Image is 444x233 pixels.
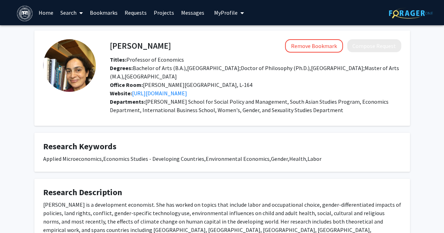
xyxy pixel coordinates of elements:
img: Profile Picture [43,39,96,92]
a: Messages [178,0,208,25]
b: Degrees: [110,64,133,71]
span: My Profile [214,9,238,16]
b: Office Room: [110,81,143,88]
button: Compose Request to Nidhiya Menon [347,39,401,52]
iframe: Chat [5,201,30,228]
button: Remove Bookmark [285,39,343,53]
a: Bookmarks [86,0,121,25]
b: Website: [110,90,132,97]
span: [PERSON_NAME][GEOGRAPHIC_DATA], L-164 [110,81,252,88]
b: Titles: [110,56,126,63]
a: Projects [150,0,178,25]
div: Applied Microeconomics,Economics Studies - Developing Countries,Environmental Economics,Gender,He... [43,155,401,163]
span: Professor of Economics [110,56,184,63]
a: Home [35,0,57,25]
h4: [PERSON_NAME] [110,39,171,52]
span: [PERSON_NAME] School for Social Policy and Management, South Asian Studies Program, Economics Dep... [110,98,389,114]
b: Departments: [110,98,145,105]
img: Brandeis University Logo [17,6,33,21]
img: ForagerOne Logo [389,8,433,19]
span: Bachelor of Arts (B.A.),[GEOGRAPHIC_DATA];Doctor of Philosophy (Ph.D.),[GEOGRAPHIC_DATA];Master o... [110,64,399,80]
h4: Research Description [43,187,401,198]
a: Opens in a new tab [132,90,187,97]
h4: Research Keywords [43,142,401,152]
a: Requests [121,0,150,25]
a: Search [57,0,86,25]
